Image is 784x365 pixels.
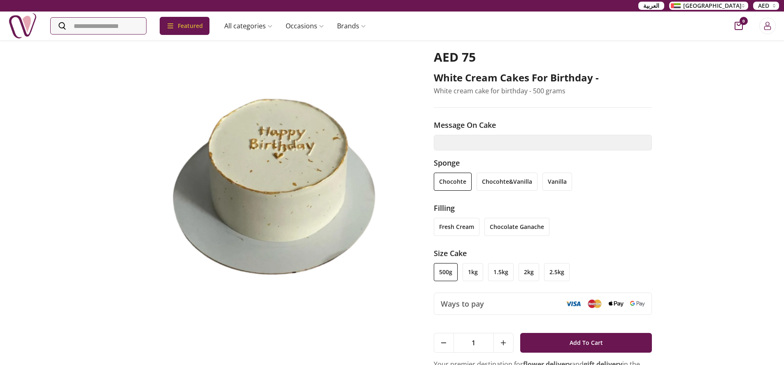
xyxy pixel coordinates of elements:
[609,301,623,307] img: Apple Pay
[434,202,652,214] h3: filling
[484,218,549,236] li: chocolate ganache
[735,22,743,30] button: cart-button
[671,3,681,8] img: Arabic_dztd3n.png
[587,299,602,308] img: Mastercard
[218,18,279,34] a: All categories
[434,247,652,259] h3: Size cake
[51,18,146,34] input: Search
[520,333,652,353] button: Add To Cart
[132,50,411,305] img: White cream cakes for birthday -
[330,18,372,34] a: Brands
[434,218,479,236] li: fresh cream
[279,18,330,34] a: Occasions
[643,2,659,10] span: العربية
[519,263,539,281] li: 2kg
[544,263,570,281] li: 2.5kg
[8,12,37,40] img: Nigwa-uae-gifts
[477,173,537,191] li: chocohte&vanilla
[434,263,458,281] li: 500g
[434,119,652,131] h3: Message on cake
[630,301,645,307] img: Google Pay
[434,157,652,169] h3: Sponge
[753,2,779,10] button: AED
[434,173,472,191] li: chocohte
[434,49,476,65] span: AED 75
[566,301,581,307] img: Visa
[740,17,748,25] span: 0
[759,18,776,34] button: Login
[488,263,514,281] li: 1.5kg
[160,17,209,35] div: Featured
[441,298,484,310] span: Ways to pay
[463,263,483,281] li: 1kg
[758,2,769,10] span: AED
[434,71,652,84] h2: White cream cakes for birthday -
[434,86,652,96] p: White cream cake for birthday - 500 grams
[570,335,603,350] span: Add To Cart
[542,173,572,191] li: vanilla
[454,333,493,352] span: 1
[669,2,748,10] button: [GEOGRAPHIC_DATA]
[683,2,742,10] span: [GEOGRAPHIC_DATA]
